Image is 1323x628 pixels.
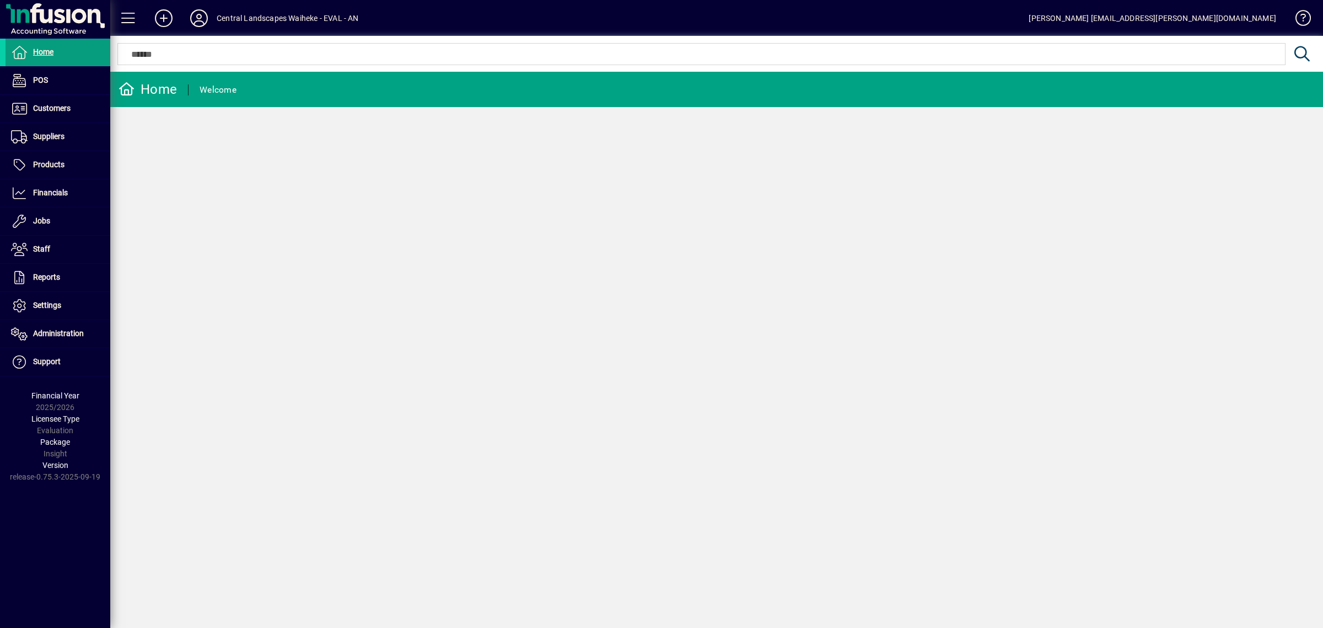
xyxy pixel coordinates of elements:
[33,216,50,225] span: Jobs
[6,348,110,376] a: Support
[119,81,177,98] div: Home
[33,244,50,253] span: Staff
[6,236,110,263] a: Staff
[6,264,110,291] a: Reports
[181,8,217,28] button: Profile
[40,438,70,446] span: Package
[6,95,110,123] a: Customers
[31,414,79,423] span: Licensee Type
[6,320,110,348] a: Administration
[31,391,79,400] span: Financial Year
[6,179,110,207] a: Financials
[200,81,236,99] div: Welcome
[33,160,64,169] span: Products
[33,104,71,113] span: Customers
[6,67,110,94] a: POS
[146,8,181,28] button: Add
[33,76,48,84] span: POS
[33,47,53,56] span: Home
[33,132,64,141] span: Suppliers
[6,123,110,151] a: Suppliers
[33,329,84,338] span: Administration
[1029,9,1276,27] div: [PERSON_NAME] [EMAIL_ADDRESS][PERSON_NAME][DOMAIN_NAME]
[42,461,68,470] span: Version
[6,292,110,320] a: Settings
[33,188,68,197] span: Financials
[33,273,60,281] span: Reports
[33,301,61,310] span: Settings
[217,9,359,27] div: Central Landscapes Waiheke - EVAL - AN
[1287,2,1309,38] a: Knowledge Base
[6,207,110,235] a: Jobs
[6,151,110,179] a: Products
[33,357,61,366] span: Support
